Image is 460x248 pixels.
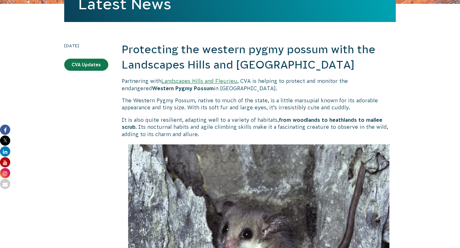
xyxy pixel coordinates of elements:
[152,85,214,91] strong: Western Pygmy Possum
[122,116,396,138] p: It is also quite resilient, adapting well to a variety of habitats, . Its nocturnal habits and ag...
[64,59,108,71] a: CVA Updates
[161,78,237,84] a: Landscapes Hills and Fleurieu
[122,77,396,92] p: Partnering with , CVA is helping to protect and monitor the endangered in [GEOGRAPHIC_DATA].
[64,42,108,49] time: [DATE]
[122,42,396,72] h2: Protecting the western pygmy possum with the Landscapes Hills and [GEOGRAPHIC_DATA]
[122,97,396,111] p: The Western Pygmy Possum, native to much of the state, is a little marsupial known for its adorab...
